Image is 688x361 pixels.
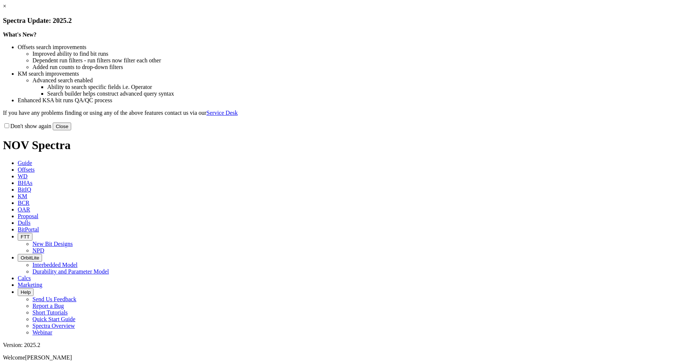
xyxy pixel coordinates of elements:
span: [PERSON_NAME] [25,354,72,361]
span: Calcs [18,275,31,281]
li: Improved ability to find bit runs [32,51,685,57]
a: Report a Bug [32,303,64,309]
a: Quick Start Guide [32,316,75,322]
a: Send Us Feedback [32,296,76,302]
span: Proposal [18,213,38,219]
a: Spectra Overview [32,323,75,329]
a: Interbedded Model [32,262,77,268]
a: NPD [32,247,44,254]
a: Webinar [32,329,52,336]
a: Service Desk [206,110,238,116]
span: Guide [18,160,32,166]
li: Search builder helps construct advanced query syntax [47,90,685,97]
span: WD [18,173,28,179]
input: Don't show again [4,123,9,128]
label: Don't show again [3,123,51,129]
li: Ability to search specific fields i.e. Operator [47,84,685,90]
span: BHAs [18,180,32,186]
a: × [3,3,6,9]
li: Added run counts to drop-down filters [32,64,685,71]
span: OrbitLite [21,255,39,261]
li: KM search improvements [18,71,685,77]
p: If you have any problems finding or using any of the above features contact us via our [3,110,685,116]
strong: What's New? [3,31,37,38]
span: OAR [18,206,30,213]
a: Durability and Parameter Model [32,268,109,275]
span: Offsets [18,166,35,173]
span: FTT [21,234,29,240]
li: Dependent run filters - run filters now filter each other [32,57,685,64]
a: Short Tutorials [32,309,68,316]
span: BitPortal [18,226,39,233]
span: KM [18,193,27,199]
span: Dulls [18,220,31,226]
span: BitIQ [18,186,31,193]
li: Offsets search improvements [18,44,685,51]
h1: NOV Spectra [3,138,685,152]
p: Welcome [3,354,685,361]
span: BCR [18,200,29,206]
h3: Spectra Update: 2025.2 [3,17,685,25]
span: Marketing [18,282,42,288]
li: Enhanced KSA bit runs QA/QC process [18,97,685,104]
a: New Bit Designs [32,241,73,247]
div: Version: 2025.2 [3,342,685,348]
span: Help [21,289,31,295]
li: Advanced search enabled [32,77,685,84]
button: Close [53,123,71,130]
